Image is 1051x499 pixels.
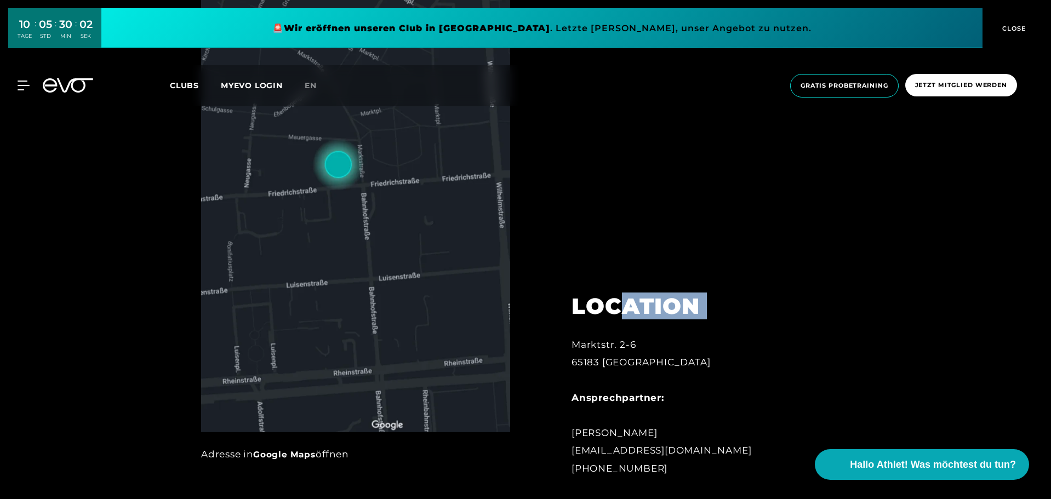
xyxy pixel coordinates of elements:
[999,24,1026,33] span: CLOSE
[572,336,813,477] div: Marktstr. 2-6 65183 [GEOGRAPHIC_DATA] [PERSON_NAME] [EMAIL_ADDRESS][DOMAIN_NAME] [PHONE_NUMBER]
[221,81,283,90] a: MYEVO LOGIN
[75,18,77,47] div: :
[170,80,221,90] a: Clubs
[253,449,316,460] a: Google Maps
[305,79,330,92] a: en
[983,8,1043,48] button: CLOSE
[18,32,32,40] div: TAGE
[815,449,1029,480] button: Hallo Athlet! Was möchtest du tun?
[79,16,93,32] div: 02
[55,18,56,47] div: :
[201,445,510,463] div: Adresse in öffnen
[787,74,902,97] a: Gratis Probetraining
[35,18,36,47] div: :
[39,16,52,32] div: 05
[572,293,813,319] h2: LOCATION
[170,81,199,90] span: Clubs
[572,392,664,403] strong: Ansprechpartner:
[305,81,317,90] span: en
[902,74,1020,97] a: Jetzt Mitglied werden
[18,16,32,32] div: 10
[79,32,93,40] div: SEK
[915,81,1007,90] span: Jetzt Mitglied werden
[59,32,72,40] div: MIN
[39,32,52,40] div: STD
[59,16,72,32] div: 30
[850,457,1016,472] span: Hallo Athlet! Was möchtest du tun?
[801,81,888,90] span: Gratis Probetraining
